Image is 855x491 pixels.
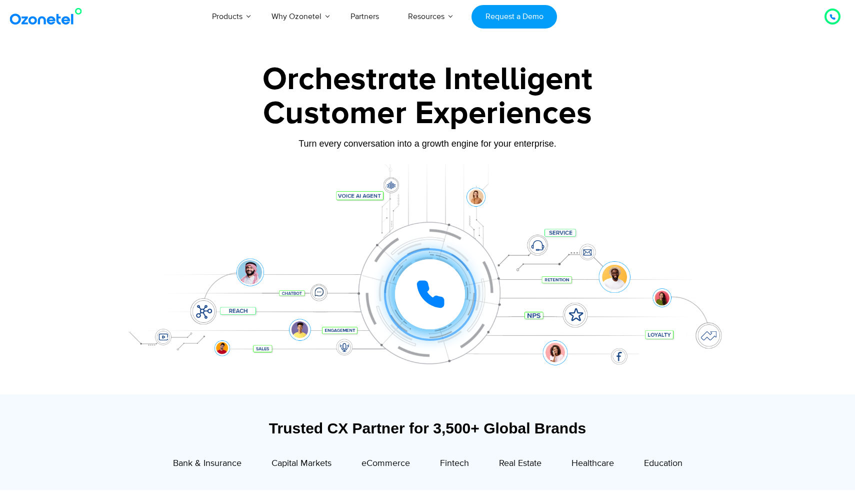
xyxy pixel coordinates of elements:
[115,138,740,149] div: Turn every conversation into a growth engine for your enterprise.
[120,419,735,437] div: Trusted CX Partner for 3,500+ Global Brands
[644,458,682,469] span: Education
[499,457,541,473] a: Real Estate
[361,458,410,469] span: eCommerce
[499,458,541,469] span: Real Estate
[173,457,241,473] a: Bank & Insurance
[571,458,614,469] span: Healthcare
[271,457,331,473] a: Capital Markets
[115,64,740,96] div: Orchestrate Intelligent
[571,457,614,473] a: Healthcare
[644,457,682,473] a: Education
[440,458,469,469] span: Fintech
[471,5,557,29] a: Request a Demo
[440,457,469,473] a: Fintech
[361,457,410,473] a: eCommerce
[271,458,331,469] span: Capital Markets
[173,458,241,469] span: Bank & Insurance
[115,90,740,138] div: Customer Experiences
